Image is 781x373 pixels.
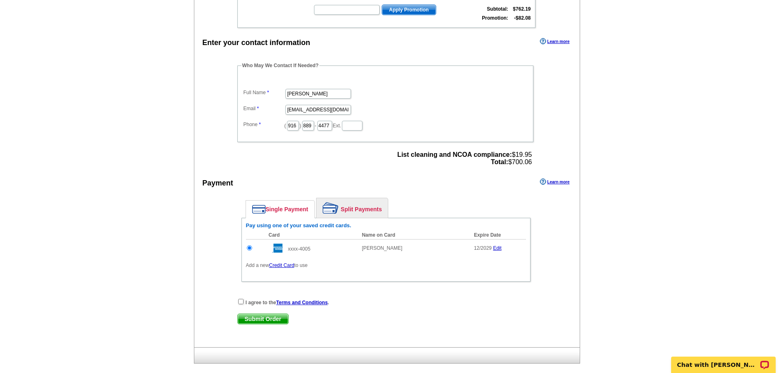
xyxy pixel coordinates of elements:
[397,151,512,158] strong: List cleaning and NCOA compliance:
[203,178,233,189] div: Payment
[264,231,358,240] th: Card
[358,231,470,240] th: Name on Card
[540,179,569,185] a: Learn more
[241,62,319,69] legend: Who May We Contact If Needed?
[474,245,492,251] span: 12/2029
[513,6,531,12] strong: $762.19
[493,245,502,251] a: Edit
[316,198,388,218] a: Split Payments
[288,246,310,252] span: xxxx-4005
[246,222,526,229] h6: Pay using one of your saved credit cards.
[397,151,532,166] span: $19.95 $700.06
[470,231,526,240] th: Expire Date
[540,38,569,45] a: Learn more
[246,300,329,305] strong: I agree to the .
[241,119,529,131] dd: ( ) - Ext.
[666,347,781,373] iframe: LiveChat chat widget
[238,314,288,324] span: Submit Order
[382,5,436,15] button: Apply Promotion
[246,201,314,218] a: Single Payment
[269,262,294,268] a: Credit Card
[482,15,508,21] strong: Promotion:
[276,300,328,305] a: Terms and Conditions
[244,121,285,128] label: Phone
[487,6,508,12] strong: Subtotal:
[362,245,403,251] span: [PERSON_NAME]
[491,158,508,165] strong: Total:
[252,205,266,214] img: single-payment.png
[269,244,282,253] img: amex.gif
[244,89,285,96] label: Full Name
[514,15,531,21] strong: -$82.08
[246,262,526,269] p: Add a new to use
[244,105,285,112] label: Email
[323,202,339,214] img: split-payment.png
[203,37,310,48] div: Enter your contact information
